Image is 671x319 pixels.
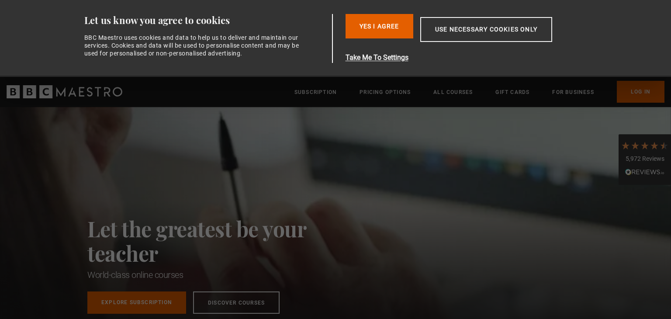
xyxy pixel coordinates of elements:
a: Subscription [294,88,337,97]
div: BBC Maestro uses cookies and data to help us to deliver and maintain our services. Cookies and da... [84,34,304,58]
a: Pricing Options [360,88,411,97]
h2: Let the greatest be your teacher [87,216,345,265]
a: For business [552,88,594,97]
div: 5,972 ReviewsRead All Reviews [619,134,671,185]
a: Gift Cards [495,88,529,97]
button: Take Me To Settings [346,52,594,63]
div: 4.7 Stars [621,141,669,150]
div: 5,972 Reviews [621,155,669,163]
h1: World-class online courses [87,269,345,281]
div: Read All Reviews [621,168,669,178]
svg: BBC Maestro [7,85,122,98]
a: All Courses [433,88,473,97]
img: REVIEWS.io [625,169,664,175]
div: Let us know you agree to cookies [84,14,329,27]
button: Use necessary cookies only [420,17,552,42]
button: Yes I Agree [346,14,413,38]
nav: Primary [294,81,664,103]
a: Log In [617,81,664,103]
